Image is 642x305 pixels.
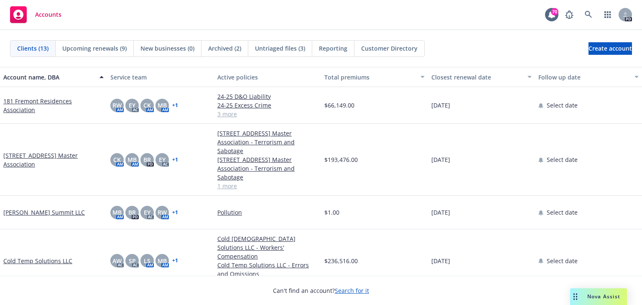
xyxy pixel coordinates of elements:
a: + 1 [172,258,178,263]
span: Select date [547,256,578,265]
span: [DATE] [431,101,450,110]
span: MB [158,256,167,265]
div: 70 [551,8,558,15]
span: Untriaged files (3) [255,44,305,53]
a: 24-25 Excess Crime [217,101,318,110]
span: MB [112,208,122,217]
span: Create account [588,41,632,56]
a: Create account [588,42,632,55]
a: [STREET_ADDRESS] Master Association - Terrorism and Sabotage [217,155,318,182]
span: SP [129,256,136,265]
span: Can't find an account? [273,286,369,295]
a: [STREET_ADDRESS] Master Association [3,151,104,169]
a: + 1 [172,157,178,162]
span: MB [127,155,137,164]
a: [STREET_ADDRESS] Master Association - Terrorism and Sabotage [217,129,318,155]
div: Follow up date [538,73,629,82]
span: Archived (2) [208,44,241,53]
span: LS [144,256,150,265]
span: EY [159,155,166,164]
span: EY [144,208,150,217]
span: [DATE] [431,208,450,217]
a: Search [580,6,597,23]
button: Active policies [214,67,321,87]
div: Drag to move [570,288,581,305]
span: EY [129,101,135,110]
a: 181 Fremont Residences Association [3,97,104,114]
div: Total premiums [324,73,415,82]
span: [DATE] [431,155,450,164]
span: RW [158,208,167,217]
span: Upcoming renewals (9) [62,44,127,53]
span: Reporting [319,44,347,53]
span: $193,476.00 [324,155,358,164]
span: Accounts [35,11,61,18]
a: Pollution [217,208,318,217]
div: Account name, DBA [3,73,94,82]
div: Closest renewal date [431,73,522,82]
button: Nova Assist [570,288,627,305]
span: CK [113,155,121,164]
span: Select date [547,101,578,110]
a: [PERSON_NAME] Summit LLC [3,208,85,217]
span: BR [128,208,136,217]
span: Select date [547,155,578,164]
button: Follow up date [535,67,642,87]
span: $1.00 [324,208,339,217]
a: Accounts [7,3,65,26]
a: Cold [DEMOGRAPHIC_DATA] Solutions LLC - Workers' Compensation [217,234,318,261]
span: AW [112,256,122,265]
span: $236,516.00 [324,256,358,265]
span: Nova Assist [587,293,620,300]
span: Clients (13) [17,44,48,53]
button: Service team [107,67,214,87]
button: Closest renewal date [428,67,535,87]
span: Select date [547,208,578,217]
a: Report a Bug [561,6,578,23]
span: MB [158,101,167,110]
a: Cold Temp Solutions LLC - Errors and Omissions [217,261,318,278]
a: 3 more [217,110,318,118]
span: BR [143,155,151,164]
span: [DATE] [431,256,450,265]
a: Search for it [335,287,369,295]
a: + 1 [172,103,178,108]
a: 24-25 D&O Liability [217,92,318,101]
span: $66,149.00 [324,101,354,110]
span: CK [143,101,151,110]
div: Active policies [217,73,318,82]
div: Service team [110,73,211,82]
a: Switch app [599,6,616,23]
span: New businesses (0) [140,44,194,53]
button: Total premiums [321,67,428,87]
span: Customer Directory [361,44,418,53]
a: + 1 [172,210,178,215]
a: 1 more [217,182,318,190]
a: Cold Temp Solutions LLC [3,256,72,265]
span: RW [112,101,122,110]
